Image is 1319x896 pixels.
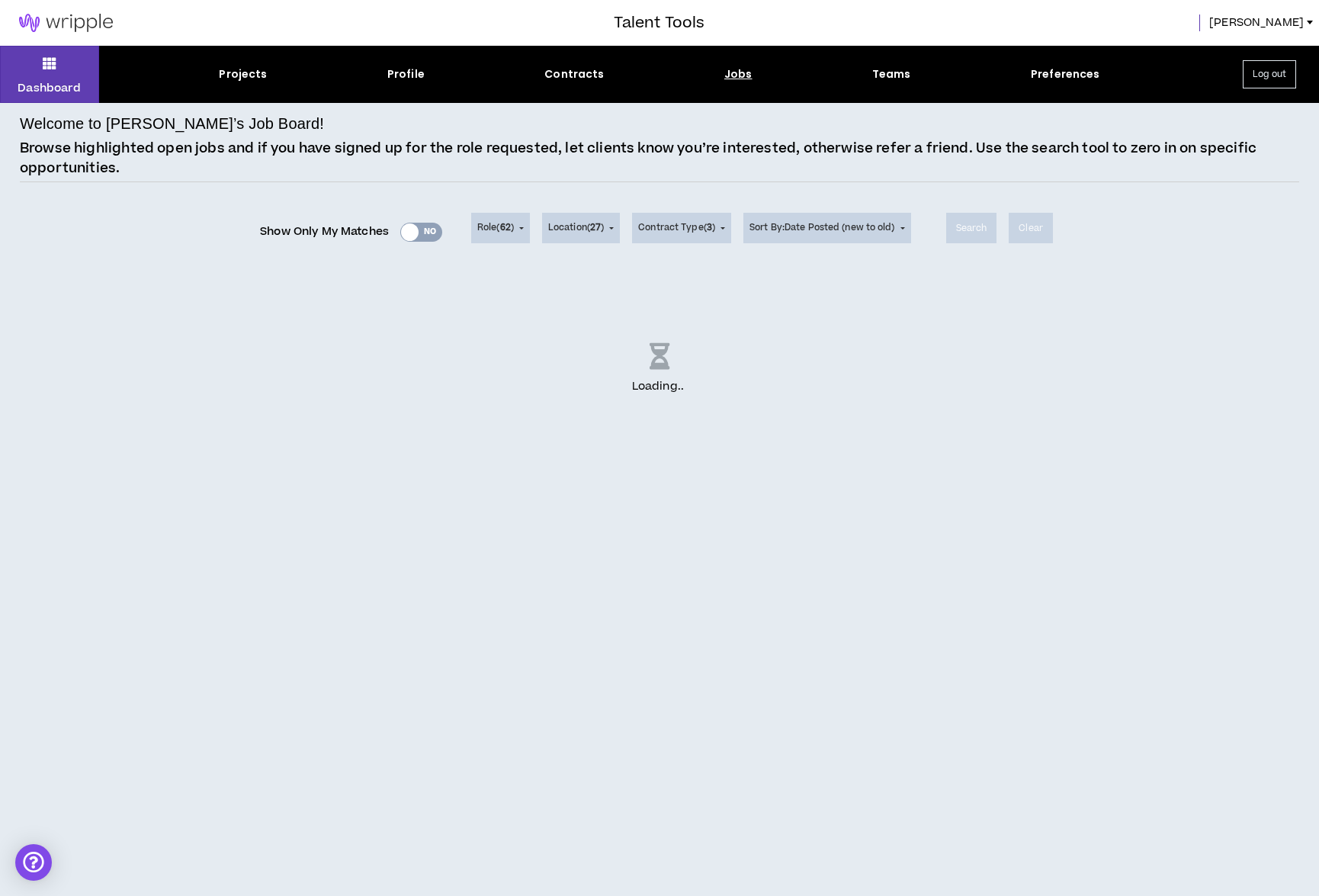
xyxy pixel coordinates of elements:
[1031,66,1100,82] div: Preferences
[632,213,731,243] button: Contract Type(3)
[219,66,267,82] div: Projects
[15,844,52,881] div: Open Intercom Messenger
[477,221,514,235] span: Role ( )
[614,11,704,34] h3: Talent Tools
[1243,60,1296,88] button: Log out
[707,221,712,234] span: 3
[20,112,324,135] h4: Welcome to [PERSON_NAME]’s Job Board!
[946,213,997,243] button: Search
[471,213,530,243] button: Role(62)
[387,66,425,82] div: Profile
[1209,14,1304,31] span: [PERSON_NAME]
[500,221,511,234] span: 62
[638,221,715,235] span: Contract Type ( )
[544,66,604,82] div: Contracts
[590,221,601,234] span: 27
[548,221,604,235] span: Location ( )
[872,66,911,82] div: Teams
[542,213,620,243] button: Location(27)
[632,378,687,395] p: Loading ..
[20,139,1299,178] p: Browse highlighted open jobs and if you have signed up for the role requested, let clients know y...
[749,221,895,234] span: Sort By: Date Posted (new to old)
[743,213,911,243] button: Sort By:Date Posted (new to old)
[18,80,81,96] p: Dashboard
[1009,213,1053,243] button: Clear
